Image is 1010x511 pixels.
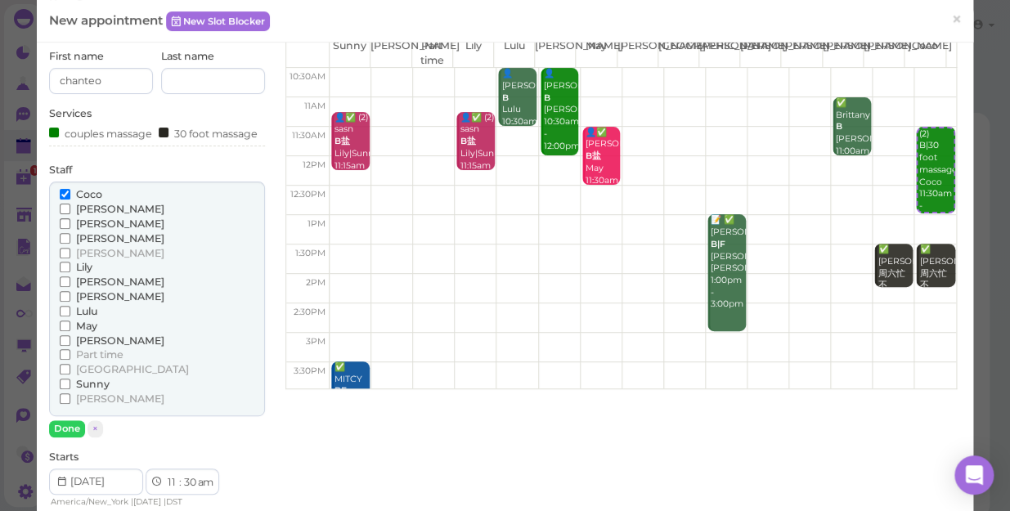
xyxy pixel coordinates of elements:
div: couples massage [49,124,152,141]
input: [PERSON_NAME] [60,248,70,258]
span: × [951,8,962,31]
label: First name [49,49,104,64]
a: New Slot Blocker [166,11,270,31]
span: America/New_York [51,496,128,507]
b: B盐 [334,136,350,146]
span: [PERSON_NAME] [76,203,164,215]
div: 👤[PERSON_NAME] [PERSON_NAME] 10:30am - 12:00pm [543,68,579,152]
div: 30 foot massage [159,124,258,141]
span: 2:30pm [294,307,325,317]
input: Lulu [60,306,70,316]
div: 👤✅ (2) sasn Lily|Sunny 11:15am - 12:15pm [334,112,370,196]
div: 📝 ✅ [PERSON_NAME] [PERSON_NAME] [PERSON_NAME] 1:00pm - 3:00pm [710,214,746,311]
div: 👤✅ (2) sasn Lily|Sunny 11:15am - 12:15pm [459,112,495,196]
input: [PERSON_NAME] [60,291,70,302]
th: Sunny [330,38,370,68]
span: 11:30am [292,130,325,141]
span: Sunny [76,378,110,390]
b: B [501,92,508,103]
th: Lily [452,38,493,68]
span: 10:30am [290,71,325,82]
label: Starts [49,450,79,464]
div: ✅ [PERSON_NAME] 周六忙 不 Coco|[PERSON_NAME] 1:30pm - 2:15pm [918,244,954,376]
span: 12:30pm [290,189,325,199]
th: [PERSON_NAME] [370,38,411,68]
span: New appointment [49,12,166,28]
label: Last name [161,49,214,64]
div: ✅ [PERSON_NAME] 周六忙 不 Coco|[PERSON_NAME] 1:30pm - 2:15pm [877,244,913,376]
b: B [544,92,550,103]
input: [PERSON_NAME] [60,335,70,346]
b: B [836,121,842,132]
th: [PERSON_NAME] [698,38,739,68]
input: [PERSON_NAME] [60,218,70,229]
span: [PERSON_NAME] [76,217,164,230]
span: 1:30pm [295,248,325,258]
input: [PERSON_NAME] [60,233,70,244]
span: [GEOGRAPHIC_DATA] [76,363,189,375]
th: May [576,38,617,68]
span: May [76,320,97,332]
label: Staff [49,163,72,177]
b: B|F [711,239,725,249]
span: 11am [304,101,325,111]
span: × [92,423,98,434]
input: [PERSON_NAME] [60,204,70,214]
div: ✅ Brittany [PERSON_NAME] 11:00am - 12:00pm [835,97,871,182]
input: [PERSON_NAME] [60,276,70,287]
span: Lily [76,261,92,273]
div: (2) B|30 foot massage Coco 11:30am - 1:00pm [918,128,953,225]
span: 12pm [303,159,325,170]
span: DST [166,496,182,507]
div: Open Intercom Messenger [954,455,994,495]
span: 1pm [307,218,325,229]
span: [PERSON_NAME] [76,276,164,288]
span: [DATE] [133,496,161,507]
th: Coco [904,38,945,68]
input: Coco [60,189,70,199]
b: B盐 [460,136,475,146]
th: [PERSON_NAME] [863,38,904,68]
input: May [60,320,70,331]
th: [PERSON_NAME] [740,38,781,68]
input: Part time [60,349,70,360]
th: [PERSON_NAME] [781,38,822,68]
th: Lulu [493,38,534,68]
th: [PERSON_NAME] [535,38,576,68]
span: [PERSON_NAME] [76,334,164,347]
span: Lulu [76,305,97,317]
button: × [88,420,103,437]
span: [PERSON_NAME] [76,290,164,303]
input: [GEOGRAPHIC_DATA] [60,364,70,374]
span: [PERSON_NAME] [76,247,164,259]
div: | | [49,495,231,509]
span: 3:30pm [294,365,325,376]
div: 👤[PERSON_NAME] Lulu 10:30am - 11:30am [501,68,536,152]
span: [PERSON_NAME] [76,232,164,244]
span: [PERSON_NAME] [76,392,164,405]
th: [PERSON_NAME] [822,38,863,68]
th: [GEOGRAPHIC_DATA] [658,38,698,68]
span: Part time [76,348,123,361]
button: Done [49,420,85,437]
th: Part time [411,38,452,68]
input: [PERSON_NAME] [60,393,70,404]
th: [PERSON_NAME] [617,38,658,68]
span: 2pm [306,277,325,288]
label: Services [49,106,92,121]
input: Sunny [60,379,70,389]
input: Lily [60,262,70,272]
b: B盐 [586,150,601,161]
div: ✅ MITCY Sunny 3:30pm - 5:00pm [334,361,370,446]
span: 3pm [306,336,325,347]
span: Coco [76,188,102,200]
div: 👤✅ [PERSON_NAME] May 11:30am - 12:30pm [585,127,621,211]
b: BF [334,385,347,396]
